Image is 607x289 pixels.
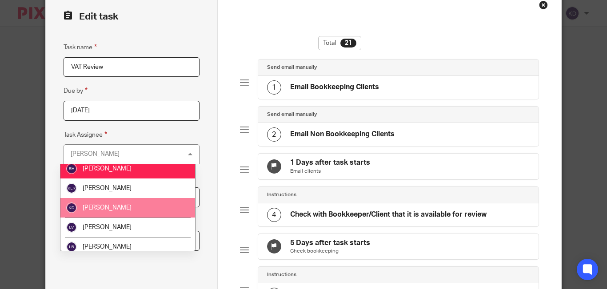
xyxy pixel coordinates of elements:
span: [PERSON_NAME] [83,244,132,250]
img: svg%3E [66,222,77,233]
label: Due by [64,86,88,96]
h4: Check with Bookkeeper/Client that it is available for review [290,210,487,219]
h4: Send email manually [267,64,317,71]
h4: Email Bookkeeping Clients [290,83,379,92]
div: 21 [340,39,356,48]
h4: 1 Days after task starts [290,158,370,167]
span: [PERSON_NAME] [83,205,132,211]
div: 2 [267,127,281,142]
div: [PERSON_NAME] [71,151,120,157]
img: svg%3E [66,163,77,174]
h4: 5 Days after task starts [290,238,370,248]
span: [PERSON_NAME] [83,224,132,230]
h2: Edit task [64,9,199,24]
h4: Email Non Bookkeeping Clients [290,130,395,139]
div: 4 [267,208,281,222]
img: svg%3E [66,183,77,194]
div: 1 [267,80,281,95]
p: Email clients [290,168,370,175]
span: [PERSON_NAME] [83,166,132,172]
input: Pick a date [64,101,199,121]
img: svg%3E [66,202,77,213]
div: Close this dialog window [539,0,548,9]
p: Check bookkeeping [290,248,370,255]
div: Total [318,36,361,50]
span: [PERSON_NAME] [83,185,132,191]
h4: Send email manually [267,111,317,118]
h4: Instructions [267,191,296,198]
label: Task name [64,42,97,52]
h4: Instructions [267,271,296,278]
label: Task Assignee [64,130,107,140]
img: svg%3E [66,241,77,252]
